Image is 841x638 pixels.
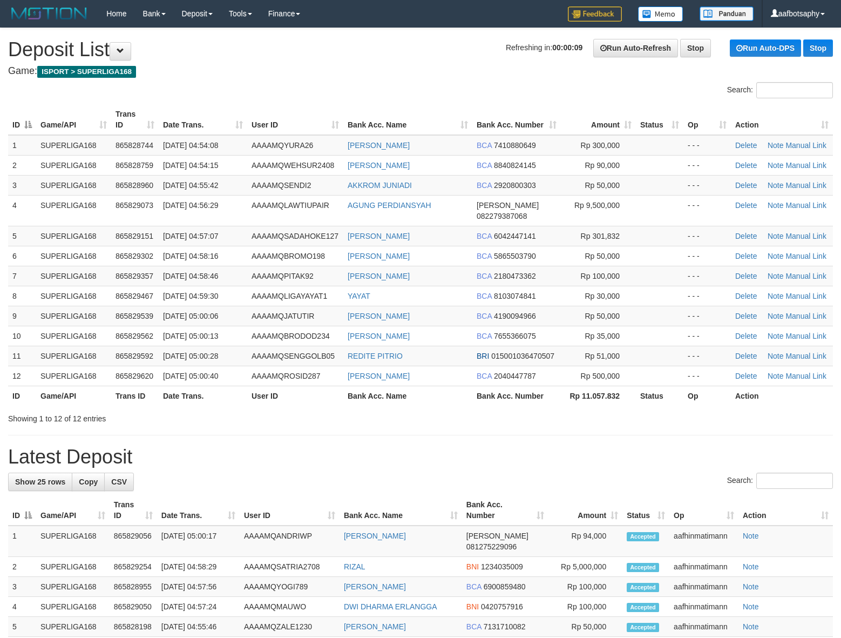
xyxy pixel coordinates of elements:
[494,292,536,300] span: Copy 8103074841 to clipboard
[683,266,731,286] td: - - -
[477,141,492,150] span: BCA
[8,5,90,22] img: MOTION_logo.png
[116,252,153,260] span: 865829302
[36,386,111,406] th: Game/API
[477,161,492,170] span: BCA
[494,232,536,240] span: Copy 6042447141 to clipboard
[494,252,536,260] span: Copy 5865503790 to clipboard
[683,226,731,246] td: - - -
[36,195,111,226] td: SUPERLIGA168
[36,155,111,175] td: SUPERLIGA168
[593,39,678,57] a: Run Auto-Refresh
[252,232,338,240] span: AAAAMQSADAHOKE127
[477,272,492,280] span: BCA
[157,577,240,597] td: [DATE] 04:57:56
[111,478,127,486] span: CSV
[37,66,136,78] span: ISPORT > SUPERLIGA168
[585,312,620,320] span: Rp 50,000
[731,104,833,135] th: Action: activate to sort column ascending
[735,232,757,240] a: Delete
[36,226,111,246] td: SUPERLIGA168
[727,82,833,98] label: Search:
[477,212,527,220] span: Copy 082279387068 to clipboard
[735,181,757,190] a: Delete
[36,286,111,306] td: SUPERLIGA168
[240,526,340,557] td: AAAAMQANDRIWP
[348,272,410,280] a: [PERSON_NAME]
[803,39,833,57] a: Stop
[8,366,36,386] td: 12
[8,495,36,526] th: ID: activate to sort column descending
[735,312,757,320] a: Delete
[585,352,620,360] span: Rp 51,000
[768,372,784,380] a: Note
[627,603,659,612] span: Accepted
[561,386,636,406] th: Rp 11.057.832
[462,495,548,526] th: Bank Acc. Number: activate to sort column ascending
[163,272,218,280] span: [DATE] 04:58:46
[768,332,784,340] a: Note
[472,386,561,406] th: Bank Acc. Number
[548,526,623,557] td: Rp 94,000
[669,557,738,577] td: aafhinmatimann
[252,181,311,190] span: AAAAMQSENDI2
[683,246,731,266] td: - - -
[36,135,111,156] td: SUPERLIGA168
[157,597,240,617] td: [DATE] 04:57:24
[252,372,321,380] span: AAAAMQROSID287
[683,286,731,306] td: - - -
[8,195,36,226] td: 4
[36,306,111,326] td: SUPERLIGA168
[627,583,659,592] span: Accepted
[8,104,36,135] th: ID: activate to sort column descending
[8,446,833,468] h1: Latest Deposit
[8,597,36,617] td: 4
[581,272,620,280] span: Rp 100,000
[252,352,335,360] span: AAAAMQSENGGOLB05
[727,473,833,489] label: Search:
[785,161,826,170] a: Manual Link
[627,563,659,572] span: Accepted
[731,386,833,406] th: Action
[116,312,153,320] span: 865829539
[743,562,759,571] a: Note
[8,39,833,61] h1: Deposit List
[116,232,153,240] span: 865829151
[8,617,36,637] td: 5
[72,473,105,491] a: Copy
[785,292,826,300] a: Manual Link
[548,577,623,597] td: Rp 100,000
[466,622,481,631] span: BCA
[785,312,826,320] a: Manual Link
[506,43,582,52] span: Refreshing in:
[785,201,826,210] a: Manual Link
[8,135,36,156] td: 1
[756,473,833,489] input: Search:
[110,526,157,557] td: 865829056
[785,141,826,150] a: Manual Link
[340,495,462,526] th: Bank Acc. Name: activate to sort column ascending
[785,181,826,190] a: Manual Link
[348,252,410,260] a: [PERSON_NAME]
[157,617,240,637] td: [DATE] 04:55:46
[735,372,757,380] a: Delete
[252,201,329,210] span: AAAAMQLAWTIUPAIR
[348,332,410,340] a: [PERSON_NAME]
[8,226,36,246] td: 5
[785,352,826,360] a: Manual Link
[683,306,731,326] td: - - -
[247,104,343,135] th: User ID: activate to sort column ascending
[163,252,218,260] span: [DATE] 04:58:16
[585,161,620,170] span: Rp 90,000
[768,352,784,360] a: Note
[585,181,620,190] span: Rp 50,000
[348,372,410,380] a: [PERSON_NAME]
[768,292,784,300] a: Note
[15,478,65,486] span: Show 25 rows
[585,292,620,300] span: Rp 30,000
[8,473,72,491] a: Show 25 rows
[116,292,153,300] span: 865829467
[627,532,659,541] span: Accepted
[627,623,659,632] span: Accepted
[730,39,801,57] a: Run Auto-DPS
